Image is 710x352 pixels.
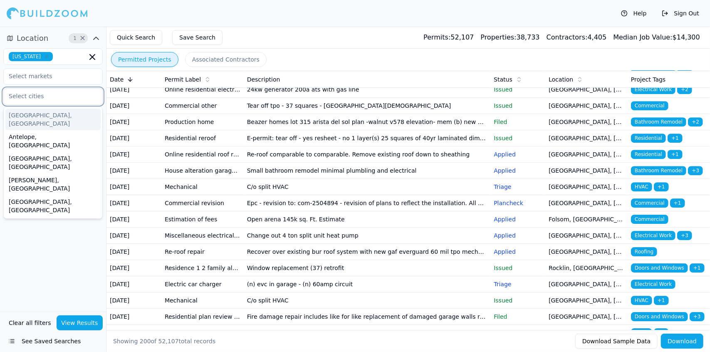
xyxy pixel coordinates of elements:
div: Location [549,75,624,84]
p: Triage [494,183,542,191]
span: Residential [631,134,666,143]
td: [DATE] [106,130,161,146]
td: [DATE] [106,98,161,114]
span: Electrical Work [631,85,675,94]
span: + 2 [688,117,703,126]
td: Small bathroom remodel minimal plumbling and electrical [244,163,491,179]
td: Rocklin, [GEOGRAPHIC_DATA] [545,260,628,276]
input: Select cities [4,89,92,104]
span: Doors and Windows [631,312,688,321]
td: [DATE] [106,179,161,195]
button: Download [661,334,703,349]
td: Open arena 145k sq. Ft. Estimate [244,211,491,228]
span: + 1 [668,150,683,159]
div: [GEOGRAPHIC_DATA], [GEOGRAPHIC_DATA] [5,152,101,174]
span: Properties: [481,33,517,41]
p: Filed [494,118,542,126]
button: See Saved Searches [3,334,103,349]
button: Associated Contractors [185,52,267,67]
td: [DATE] [106,195,161,211]
td: [GEOGRAPHIC_DATA], [GEOGRAPHIC_DATA] [545,228,628,244]
td: Online residential electrical [161,82,244,98]
span: Electrical Work [631,280,675,289]
span: Clear Location filters [79,36,86,40]
td: Mechanical [161,179,244,195]
span: + 1 [668,134,683,143]
button: Download Sample Data [575,334,658,349]
div: Antelope, [GEOGRAPHIC_DATA] [5,130,101,152]
div: Suggestions [3,107,103,219]
div: Project Tags [631,75,707,84]
p: Issued [494,264,542,272]
td: [GEOGRAPHIC_DATA], [GEOGRAPHIC_DATA] [545,244,628,260]
button: Help [617,7,651,20]
td: (n) evc in garage - (n) 60amp circuit [244,276,491,293]
td: [DATE] [106,244,161,260]
p: Issued [494,296,542,305]
span: + 1 [654,182,669,191]
p: Triage [494,280,542,288]
span: Median Job Value: [613,33,672,41]
td: [GEOGRAPHIC_DATA], [GEOGRAPHIC_DATA] [545,195,628,211]
td: Mechanical [161,293,244,309]
td: Production home [161,114,244,130]
div: Status [494,75,542,84]
td: Electric car charger [161,276,244,293]
input: Select markets [4,69,92,84]
div: [GEOGRAPHIC_DATA], [GEOGRAPHIC_DATA] [5,195,101,217]
td: Commercial revision [161,195,244,211]
td: Tear off tpo - 37 squares - [GEOGRAPHIC_DATA][DEMOGRAPHIC_DATA] [244,98,491,114]
button: Location1Clear Location filters [3,32,103,45]
td: [DATE] [106,82,161,98]
td: [DATE] [106,146,161,163]
span: 52,107 [158,338,179,345]
div: 4,405 [547,32,607,42]
td: [PERSON_NAME] Pines, [GEOGRAPHIC_DATA] [545,325,628,341]
td: [DATE] [106,114,161,130]
td: Fire damage repair includes like for like replacement of damaged garage walls roof framing and ce... [244,309,491,325]
div: [GEOGRAPHIC_DATA], [GEOGRAPHIC_DATA] [5,109,101,130]
p: Issued [494,102,542,110]
span: + 3 [677,231,692,240]
span: Residential [631,150,666,159]
span: + 1 [690,263,705,273]
button: Quick Search [110,30,162,45]
span: Location [17,32,48,44]
button: View Results [57,315,103,330]
div: Date [110,75,158,84]
td: Addition on air conditioning to existing furnace and coil. Addition return [244,325,491,341]
td: Residence 1 2 family alter [161,260,244,276]
p: Issued [494,85,542,94]
td: Re-roof comparable to comparable. Remove existing roof down to sheathing [244,146,491,163]
td: [DATE] [106,163,161,179]
div: 38,733 [481,32,540,42]
p: Applied [494,231,542,240]
span: Contractors: [547,33,588,41]
span: HVAC [631,182,652,191]
span: HVAC [631,328,652,337]
div: Description [247,75,487,84]
div: Permit Label [165,75,240,84]
td: [DATE] [106,228,161,244]
span: Electrical Work [631,231,675,240]
td: House alteration garage conversion to living space/adu (no new sqft) kitchen/bath remodel [161,163,244,179]
td: Re-roof repair [161,244,244,260]
td: [GEOGRAPHIC_DATA], [GEOGRAPHIC_DATA] [545,82,628,98]
span: Bathroom Remodel [631,117,686,126]
p: Applied [494,215,542,223]
span: HVAC [631,296,652,305]
span: Commercial [631,101,668,110]
td: [GEOGRAPHIC_DATA], [GEOGRAPHIC_DATA] [545,293,628,309]
td: [GEOGRAPHIC_DATA], [GEOGRAPHIC_DATA] [545,276,628,293]
p: Applied [494,248,542,256]
td: E-permit: tear off - yes resheet - no 1 layer(s) 25 squares of 40yr laminated dimensional composi... [244,130,491,146]
span: Commercial [631,198,668,208]
button: Permitted Projects [111,52,178,67]
p: Issued [494,134,542,142]
p: Plancheck [494,199,542,207]
td: C/o split HVAC [244,179,491,195]
span: Permits: [423,33,450,41]
button: Clear all filters [7,315,53,330]
td: 24kw generator 200a ats with gas line [244,82,491,98]
button: Save Search [172,30,223,45]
